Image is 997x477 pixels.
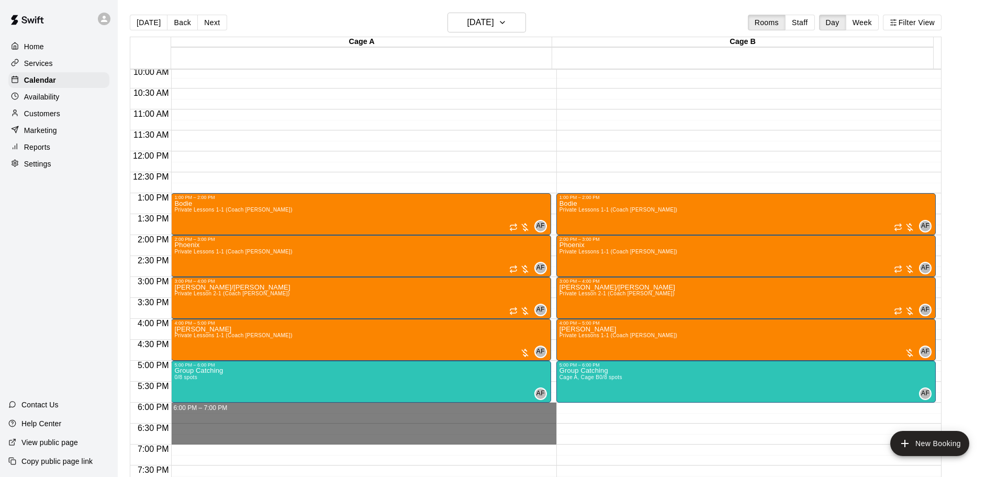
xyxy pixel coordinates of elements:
span: Cage A, Cage B [559,374,599,380]
button: add [890,431,969,456]
button: Back [167,15,198,30]
div: 4:00 PM – 5:00 PM: Private Lessons 1-1 (Coach Andy) [556,319,936,361]
span: Recurring event [894,265,902,273]
div: 4:00 PM – 5:00 PM [559,320,933,326]
div: 2:00 PM – 3:00 PM: Phoenix [556,235,936,277]
button: Week [846,15,879,30]
span: Private Lesson 2-1 (Coach [PERSON_NAME]) [559,291,675,296]
span: 1:00 PM [135,193,172,202]
span: 11:00 AM [131,109,172,118]
span: 10:00 AM [131,68,172,76]
span: 5:30 PM [135,382,172,391]
a: Marketing [8,123,109,138]
p: Help Center [21,418,61,429]
span: 2:30 PM [135,256,172,265]
span: 2:00 PM [135,235,172,244]
span: Andy Fernandez [923,346,932,358]
span: 4:00 PM [135,319,172,328]
span: 11:30 AM [131,130,172,139]
div: Andy Fernandez [919,346,932,358]
span: Private Lessons 1-1 (Coach [PERSON_NAME]) [559,332,677,338]
p: Services [24,58,53,69]
div: 3:00 PM – 4:00 PM: Eli/Elijah [556,277,936,319]
div: Cage B [552,37,933,47]
button: [DATE] [447,13,526,32]
span: 5:00 PM [135,361,172,370]
button: Day [819,15,846,30]
span: Private Lessons 1-1 (Coach [PERSON_NAME]) [559,249,677,254]
span: AF [921,263,929,273]
button: Next [197,15,227,30]
a: Customers [8,106,109,121]
p: Reports [24,142,50,152]
a: Availability [8,89,109,105]
button: [DATE] [130,15,167,30]
p: Customers [24,108,60,119]
div: Andy Fernandez [919,387,932,400]
span: 4:30 PM [135,340,172,349]
button: Staff [785,15,815,30]
a: Services [8,56,109,71]
p: Contact Us [21,400,59,410]
div: 1:00 PM – 2:00 PM: Bodie [556,193,936,235]
div: Andy Fernandez [919,220,932,232]
span: Recurring event [894,223,902,231]
span: Private Lessons 1-1 (Coach [PERSON_NAME]) [559,207,677,213]
span: 10:30 AM [131,88,172,97]
span: 12:30 PM [130,172,171,181]
span: 1:30 PM [135,214,172,223]
p: Marketing [24,125,57,136]
span: 3:00 PM [135,277,172,286]
span: Andy Fernandez [923,220,932,232]
span: AF [921,221,929,231]
span: AF [921,389,929,399]
div: Cage A [171,37,552,47]
h6: [DATE] [467,15,494,30]
a: Calendar [8,72,109,88]
p: Home [24,41,44,52]
span: 3:30 PM [135,298,172,307]
p: Availability [24,92,60,102]
span: 6:00 PM [135,403,172,412]
div: Andy Fernandez [919,304,932,316]
div: 2:00 PM – 3:00 PM [559,237,933,242]
div: Andy Fernandez [919,262,932,274]
p: Copy public page link [21,456,93,467]
a: Home [8,39,109,54]
span: 6:00 PM – 7:00 PM [173,404,227,412]
p: Settings [24,159,51,169]
span: Recurring event [894,307,902,315]
a: Settings [8,156,109,172]
span: Andy Fernandez [923,262,932,274]
a: Reports [8,139,109,155]
span: 7:00 PM [135,445,172,453]
span: 0/8 spots filled [599,374,622,380]
p: Calendar [24,75,56,85]
span: AF [921,347,929,357]
p: View public page [21,437,78,448]
span: 6:30 PM [135,424,172,432]
span: Andy Fernandez [923,387,932,400]
div: 3:00 PM – 4:00 PM [559,279,933,284]
div: 5:00 PM – 6:00 PM [559,362,933,368]
div: 5:00 PM – 6:00 PM: Group Catching [556,361,936,403]
span: Andy Fernandez [923,304,932,316]
button: Filter View [883,15,942,30]
button: Rooms [748,15,786,30]
span: AF [921,305,929,315]
span: 7:30 PM [135,465,172,474]
div: 1:00 PM – 2:00 PM [559,195,933,200]
span: 12:00 PM [130,151,171,160]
